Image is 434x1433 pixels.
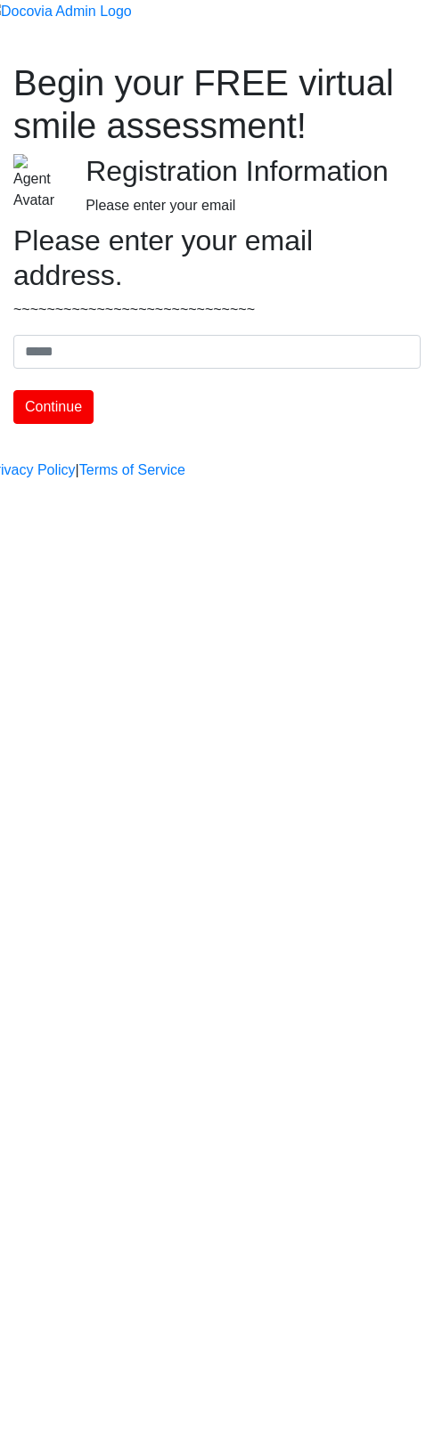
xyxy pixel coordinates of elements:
p: ~~~~~~~~~~~~~~~~~~~~~~~~~~~~~ [13,299,421,321]
a: | [76,460,79,481]
button: Continue [13,390,94,424]
img: Agent Avatar [13,154,59,211]
h2: Please enter your email address. [13,224,421,292]
a: Terms of Service [79,460,185,481]
div: Please enter your email [86,195,421,216]
h1: Begin your FREE virtual smile assessment! [13,61,421,147]
h2: Registration Information [86,154,421,188]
